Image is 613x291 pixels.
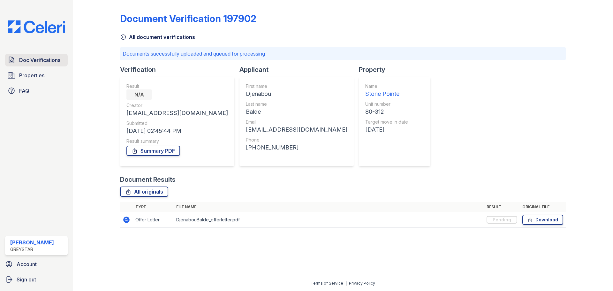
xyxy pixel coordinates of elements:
[484,202,520,212] th: Result
[120,187,168,197] a: All originals
[246,119,347,125] div: Email
[126,126,228,135] div: [DATE] 02:45:44 PM
[120,33,195,41] a: All document verifications
[246,101,347,107] div: Last name
[359,65,435,74] div: Property
[345,281,347,286] div: |
[17,276,36,283] span: Sign out
[126,83,228,89] div: Result
[487,216,517,224] div: Pending
[133,212,174,228] td: Offer Letter
[311,281,343,286] a: Terms of Service
[174,212,484,228] td: DjenabouBalde_offerletter.pdf
[349,281,375,286] a: Privacy Policy
[522,215,563,225] a: Download
[120,175,176,184] div: Document Results
[10,239,54,246] div: [PERSON_NAME]
[126,102,228,109] div: Creator
[246,83,347,89] div: First name
[520,202,566,212] th: Original file
[3,20,70,33] img: CE_Logo_Blue-a8612792a0a2168367f1c8372b55b34899dd931a85d93a1a3d3e32e68fde9ad4.png
[19,56,60,64] span: Doc Verifications
[120,65,239,74] div: Verification
[174,202,484,212] th: File name
[123,50,563,57] p: Documents successfully uploaded and queued for processing
[126,146,180,156] a: Summary PDF
[365,107,408,116] div: 80-312
[365,125,408,134] div: [DATE]
[126,138,228,144] div: Result summary
[5,84,68,97] a: FAQ
[246,137,347,143] div: Phone
[246,125,347,134] div: [EMAIL_ADDRESS][DOMAIN_NAME]
[365,119,408,125] div: Target move in date
[5,54,68,66] a: Doc Verifications
[126,109,228,118] div: [EMAIL_ADDRESS][DOMAIN_NAME]
[126,89,152,100] div: N/A
[239,65,359,74] div: Applicant
[246,107,347,116] div: Balde
[365,89,408,98] div: Stone Pointe
[3,273,70,286] a: Sign out
[126,120,228,126] div: Submitted
[3,258,70,271] a: Account
[133,202,174,212] th: Type
[120,13,256,24] div: Document Verification 197902
[5,69,68,82] a: Properties
[19,87,29,95] span: FAQ
[365,101,408,107] div: Unit number
[365,83,408,98] a: Name Stone Pointe
[365,83,408,89] div: Name
[246,89,347,98] div: Djenabou
[10,246,54,253] div: Greystar
[17,260,37,268] span: Account
[19,72,44,79] span: Properties
[246,143,347,152] div: [PHONE_NUMBER]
